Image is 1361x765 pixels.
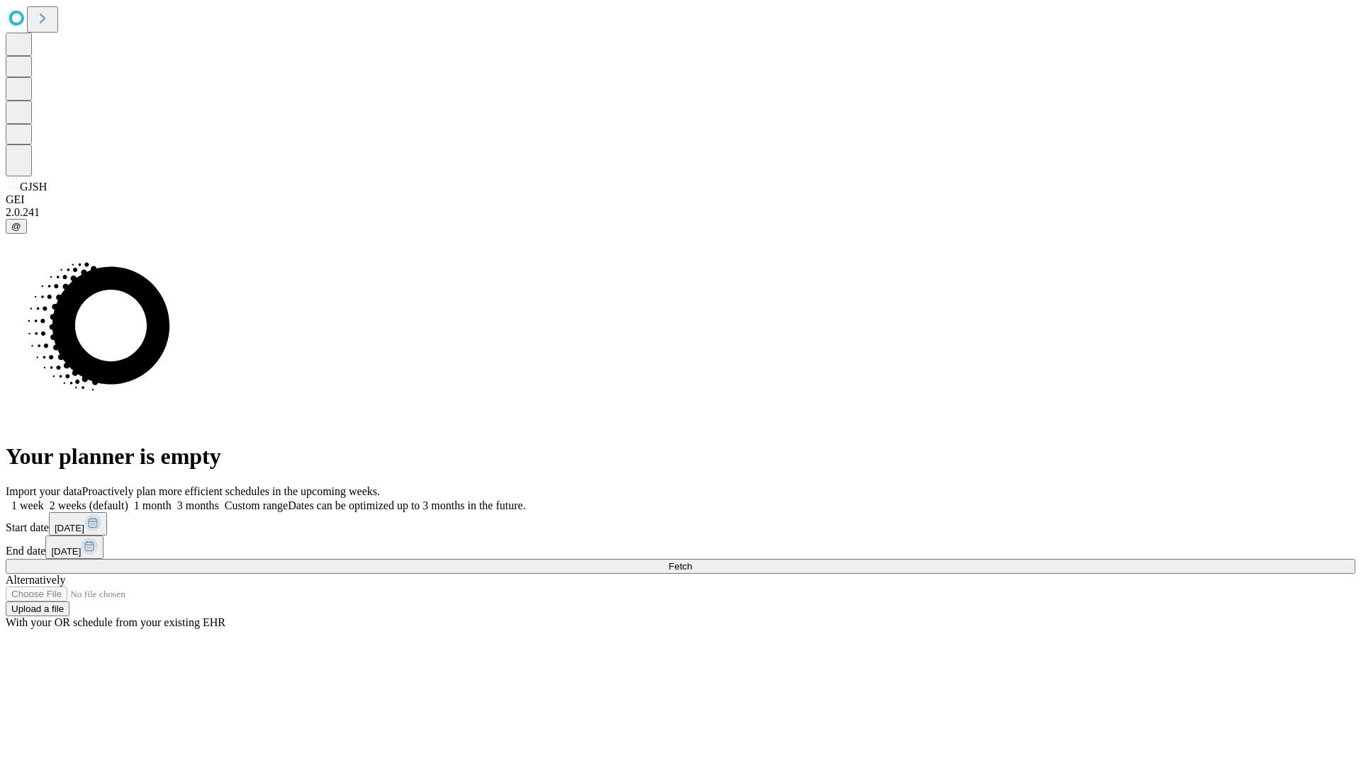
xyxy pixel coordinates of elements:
span: Custom range [225,499,288,511]
div: End date [6,535,1355,559]
span: Fetch [668,561,692,572]
button: Upload a file [6,601,69,616]
span: Proactively plan more efficient schedules in the upcoming weeks. [82,485,380,497]
div: 2.0.241 [6,206,1355,219]
button: Fetch [6,559,1355,574]
h1: Your planner is empty [6,443,1355,470]
span: [DATE] [55,523,84,533]
span: @ [11,221,21,232]
span: Alternatively [6,574,65,586]
button: [DATE] [45,535,103,559]
span: 1 week [11,499,44,511]
button: [DATE] [49,512,107,535]
span: GJSH [20,181,47,193]
span: Import your data [6,485,82,497]
div: Start date [6,512,1355,535]
span: 1 month [134,499,172,511]
div: GEI [6,193,1355,206]
span: Dates can be optimized up to 3 months in the future. [288,499,525,511]
span: With your OR schedule from your existing EHR [6,616,225,628]
span: 3 months [177,499,219,511]
button: @ [6,219,27,234]
span: [DATE] [51,546,81,557]
span: 2 weeks (default) [50,499,128,511]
